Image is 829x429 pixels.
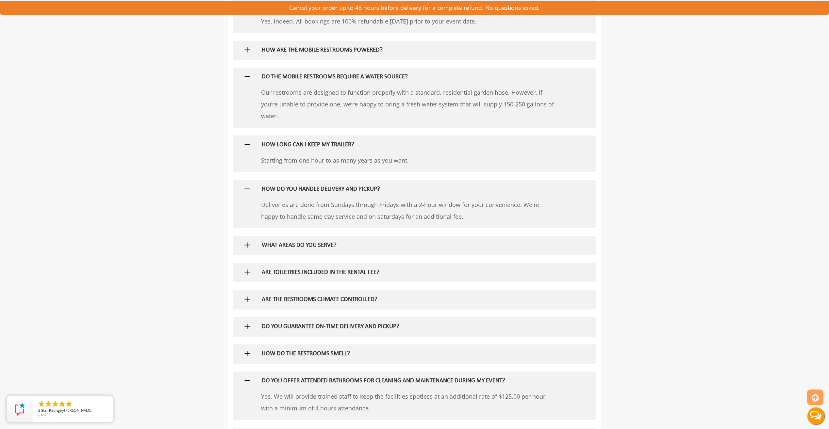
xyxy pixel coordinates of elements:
h5: DO YOU OFFER ATTENDED BATHROOMS FOR CLEANING AND MAINTENANCE DURING MY EVENT? [262,378,546,385]
img: plus icon sign [243,376,251,385]
img: plus icon sign [243,185,251,193]
h5: HOW DO YOU HANDLE DELIVERY AND PICKUP? [262,186,546,193]
h5: WHAT AREAS DO YOU SERVE? [262,242,546,249]
p: Yes, indeed. All bookings are 100% refundable [DATE] prior to your event date. [261,15,557,27]
img: plus icon sign [243,140,251,149]
img: plus icon sign [243,241,251,249]
h5: HOW DO THE RESTROOMS SMELL? [262,351,546,357]
img: plus icon sign [243,295,251,303]
p: Yes. We will provide trained staff to keep the facilities spotless at an additional rate of $125.... [261,390,557,414]
span: 5 [38,408,40,413]
p: Starting from one hour to as many years as you want. [261,154,557,166]
span: by [38,408,108,413]
li:  [38,400,45,408]
li:  [51,400,59,408]
li:  [44,400,52,408]
li:  [58,400,66,408]
img: Review Rating [13,403,26,416]
h5: ARE TOILETRIES INCLUDED IN THE RENTAL FEE? [262,269,546,276]
img: plus icon sign [243,72,251,81]
p: Deliveries are done from Sundays through Fridays with a 2-hour window for your convenience. We're... [261,199,557,222]
img: plus icon sign [243,322,251,330]
h5: HOW LONG CAN I KEEP MY TRAILER? [262,142,546,149]
img: plus icon sign [243,268,251,276]
li:  [65,400,73,408]
img: plus icon sign [243,349,251,357]
span: [DATE] [38,412,50,417]
button: Live Chat [803,403,829,429]
h5: DO THE MOBILE RESTROOMS REQUIRE A WATER SOURCE? [262,74,546,81]
h5: ARE THE RESTROOMS CLIMATE CONTROLLED? [262,296,546,303]
h5: DO YOU GUARANTEE ON-TIME DELIVERY AND PICKUP? [262,324,546,330]
img: plus icon sign [243,46,251,54]
span: Star Rating [41,408,60,413]
h5: HOW ARE THE MOBILE RESTROOMS POWERED? [262,47,546,54]
span: [PERSON_NAME] [64,408,92,413]
p: Our restrooms are designed to function properly with a standard, residential garden hose. However... [261,87,557,122]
